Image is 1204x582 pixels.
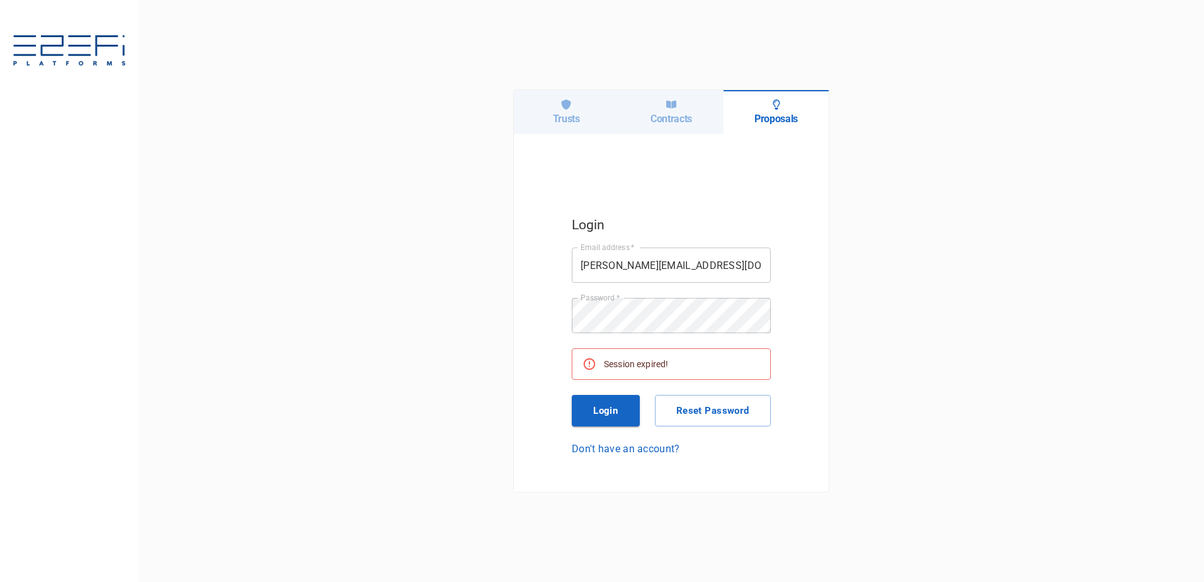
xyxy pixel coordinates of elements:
[650,113,692,125] h6: Contracts
[13,35,126,68] img: E2EFiPLATFORMS-7f06cbf9.svg
[572,395,640,426] button: Login
[604,353,668,375] div: Session expired!
[581,242,635,253] label: Email address
[553,113,580,125] h6: Trusts
[754,113,798,125] h6: Proposals
[572,442,771,456] a: Don't have an account?
[572,214,771,236] h5: Login
[581,292,620,303] label: Password
[655,395,771,426] button: Reset Password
